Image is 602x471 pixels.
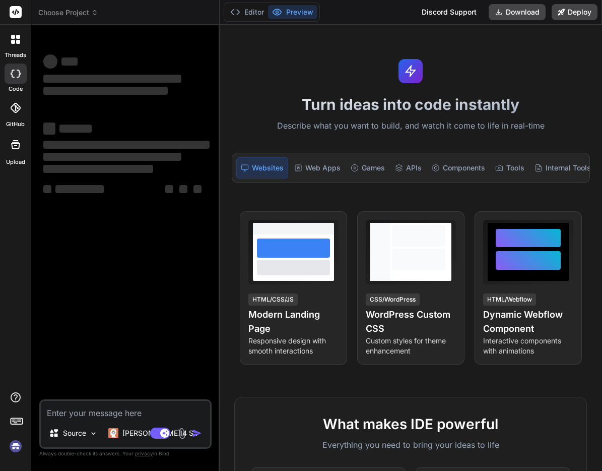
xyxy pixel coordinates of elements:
[6,158,25,166] label: Upload
[59,125,92,133] span: ‌
[251,439,570,451] p: Everything you need to bring your ideas to life
[55,185,104,193] span: ‌
[491,157,528,179] div: Tools
[39,449,212,458] p: Always double-check its answers. Your in Bind
[226,120,596,133] p: Describe what you want to build, and watch it come to life in real-time
[391,157,426,179] div: APIs
[176,428,188,439] img: attachment
[366,293,420,306] div: CSS/WordPress
[43,54,57,69] span: ‌
[366,336,456,356] p: Custom styles for theme enhancement
[530,157,595,179] div: Internal Tools
[63,428,86,438] p: Source
[416,4,483,20] div: Discord Support
[290,157,345,179] div: Web Apps
[552,4,597,20] button: Deploy
[43,153,181,161] span: ‌
[483,293,536,306] div: HTML/Webflow
[122,428,197,438] p: [PERSON_NAME] 4 S..
[248,308,339,336] h4: Modern Landing Page
[43,141,210,149] span: ‌
[483,336,573,356] p: Interactive components with animations
[61,57,78,66] span: ‌
[7,438,24,455] img: signin
[43,165,153,173] span: ‌
[165,185,173,193] span: ‌
[483,308,573,336] h4: Dynamic Webflow Component
[192,428,202,438] img: icon
[179,185,187,193] span: ‌
[236,157,288,179] div: Websites
[89,429,98,438] img: Pick Models
[5,51,26,60] label: threads
[135,450,153,456] span: privacy
[43,75,181,83] span: ‌
[108,428,118,438] img: Claude 4 Sonnet
[251,414,570,435] h2: What makes IDE powerful
[347,157,389,179] div: Games
[428,157,489,179] div: Components
[38,8,98,18] span: Choose Project
[43,185,51,193] span: ‌
[248,336,339,356] p: Responsive design with smooth interactions
[43,123,55,135] span: ‌
[226,95,596,113] h1: Turn ideas into code instantly
[9,85,23,93] label: code
[43,87,168,95] span: ‌
[366,308,456,336] h4: WordPress Custom CSS
[268,5,317,19] button: Preview
[193,185,202,193] span: ‌
[226,5,268,19] button: Editor
[489,4,546,20] button: Download
[248,293,298,306] div: HTML/CSS/JS
[6,120,25,129] label: GitHub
